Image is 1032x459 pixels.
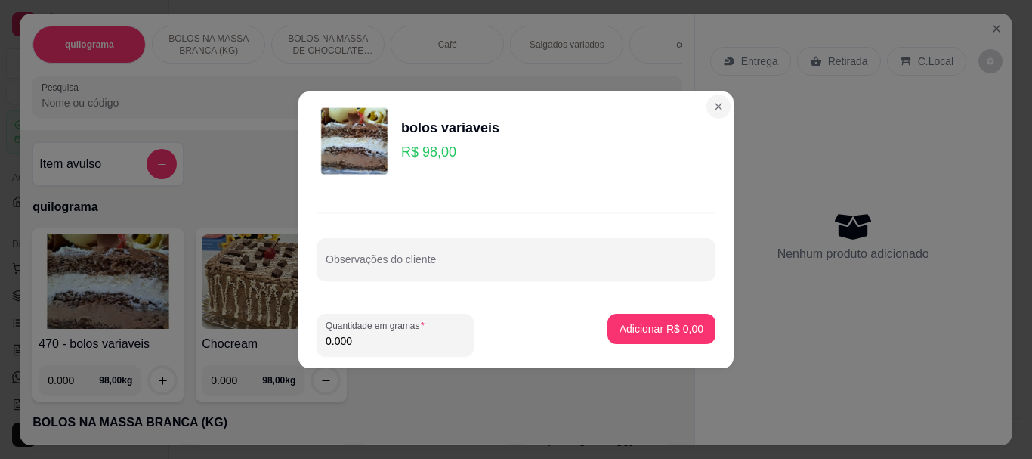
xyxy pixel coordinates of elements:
p: R$ 98,00 [401,141,499,163]
input: Observações do cliente [326,258,706,273]
div: bolos variaveis [401,117,499,138]
label: Quantidade em gramas [326,319,430,332]
input: Quantidade em gramas [326,333,465,349]
button: Close [706,95,731,119]
button: Adicionar R$ 0,00 [607,314,715,344]
img: product-image [317,104,392,179]
p: Adicionar R$ 0,00 [620,321,703,336]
